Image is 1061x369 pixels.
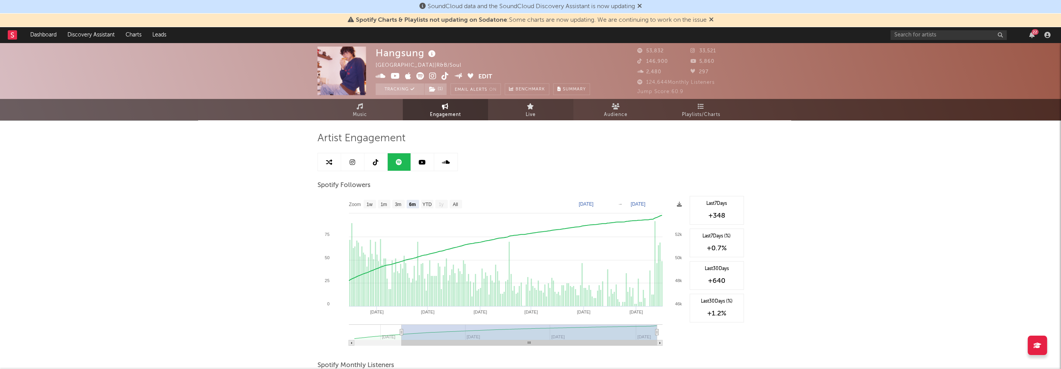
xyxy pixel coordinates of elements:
[563,87,586,92] span: Summary
[694,211,740,220] div: +348
[450,83,501,95] button: Email AlertsOn
[147,27,172,43] a: Leads
[526,110,536,120] span: Live
[62,27,120,43] a: Discovery Assistant
[1032,29,1039,35] div: 22
[409,202,416,207] text: 6m
[317,134,405,143] span: Artist Engagement
[376,47,438,59] div: Hangsung
[349,202,361,207] text: Zoom
[424,83,447,95] span: ( 1 )
[694,200,740,207] div: Last 7 Days
[422,202,431,207] text: YTD
[890,30,1007,40] input: Search for artists
[694,244,740,253] div: +0.7 %
[694,309,740,318] div: +1.2 %
[430,110,461,120] span: Engagement
[120,27,147,43] a: Charts
[380,202,387,207] text: 1m
[553,83,590,95] button: Summary
[675,301,682,306] text: 46k
[317,99,403,120] a: Music
[421,310,435,314] text: [DATE]
[694,276,740,286] div: +640
[637,80,715,85] span: 124,644 Monthly Listeners
[317,181,371,190] span: Spotify Followers
[579,201,593,207] text: [DATE]
[324,255,329,260] text: 50
[629,310,643,314] text: [DATE]
[478,72,492,82] button: Edit
[356,17,507,23] span: Spotify Charts & Playlists not updating on Sodatone
[366,202,373,207] text: 1w
[659,99,744,120] a: Playlists/Charts
[488,99,573,120] a: Live
[637,59,668,64] span: 146,900
[694,298,740,305] div: Last 30 Days (%)
[428,3,635,10] span: SoundCloud data and the SoundCloud Discovery Assistant is now updating
[637,3,642,10] span: Dismiss
[1029,32,1035,38] button: 22
[573,99,659,120] a: Audience
[356,17,707,23] span: : Some charts are now updating. We are continuing to work on the issue
[403,99,488,120] a: Engagement
[25,27,62,43] a: Dashboard
[524,310,538,314] text: [DATE]
[327,301,329,306] text: 0
[452,202,457,207] text: All
[324,278,329,283] text: 25
[637,89,683,94] span: Jump Score: 60.9
[637,49,664,54] span: 53,832
[577,310,590,314] text: [DATE]
[424,83,447,95] button: (1)
[637,69,661,74] span: 2,480
[690,69,709,74] span: 297
[438,202,443,207] text: 1y
[353,110,367,120] span: Music
[682,110,720,120] span: Playlists/Charts
[690,49,716,54] span: 33,521
[505,83,549,95] a: Benchmark
[675,255,682,260] text: 50k
[690,59,714,64] span: 5,860
[694,233,740,240] div: Last 7 Days (%)
[631,201,645,207] text: [DATE]
[376,61,470,70] div: [GEOGRAPHIC_DATA] | R&B/Soul
[675,232,682,237] text: 52k
[604,110,628,120] span: Audience
[324,232,329,237] text: 75
[675,278,682,283] text: 48k
[618,201,623,207] text: →
[395,202,401,207] text: 3m
[516,85,545,94] span: Benchmark
[473,310,487,314] text: [DATE]
[370,310,383,314] text: [DATE]
[709,17,714,23] span: Dismiss
[376,83,424,95] button: Tracking
[489,88,497,92] em: On
[694,265,740,272] div: Last 30 Days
